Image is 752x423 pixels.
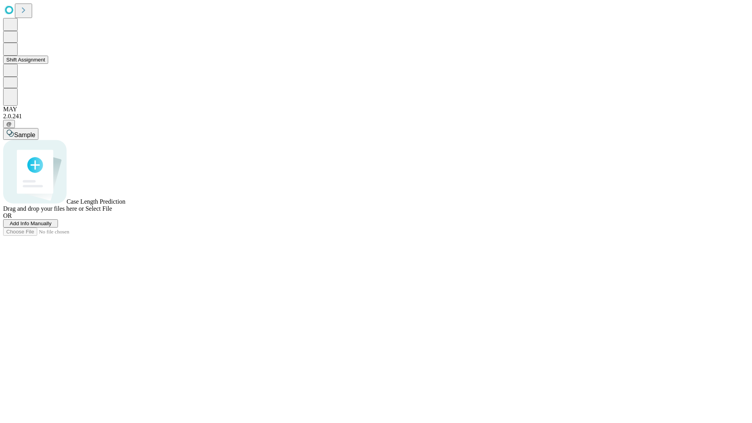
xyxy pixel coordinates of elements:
[3,205,84,212] span: Drag and drop your files here or
[85,205,112,212] span: Select File
[3,106,749,113] div: MAY
[3,113,749,120] div: 2.0.241
[3,212,12,219] span: OR
[3,128,38,140] button: Sample
[14,132,35,138] span: Sample
[6,121,12,127] span: @
[10,221,52,226] span: Add Info Manually
[3,219,58,228] button: Add Info Manually
[3,120,15,128] button: @
[3,56,48,64] button: Shift Assignment
[67,198,125,205] span: Case Length Prediction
